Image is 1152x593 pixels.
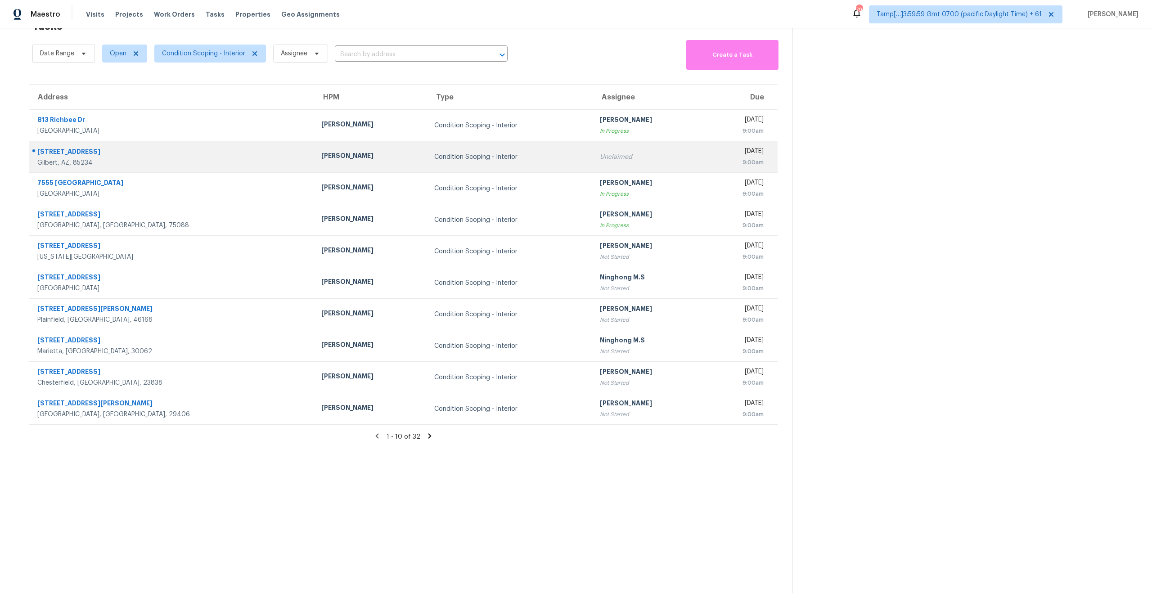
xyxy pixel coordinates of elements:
div: [PERSON_NAME] [321,120,420,131]
span: Maestro [31,10,60,19]
span: Create a Task [691,50,774,60]
div: [PERSON_NAME] [600,399,698,410]
button: Open [496,49,508,61]
div: Condition Scoping - Interior [434,279,585,288]
div: [STREET_ADDRESS][PERSON_NAME] [37,399,307,410]
div: [STREET_ADDRESS] [37,147,307,158]
div: [PERSON_NAME] [321,372,420,383]
div: [GEOGRAPHIC_DATA], [GEOGRAPHIC_DATA], 75088 [37,221,307,230]
span: 1 - 10 of 32 [387,434,420,440]
div: Chesterfield, [GEOGRAPHIC_DATA], 23838 [37,378,307,387]
th: Address [29,85,314,110]
div: Not Started [600,410,698,419]
div: Not Started [600,347,698,356]
div: [GEOGRAPHIC_DATA] [37,189,307,198]
div: Gilbert, AZ, 85234 [37,158,307,167]
div: Condition Scoping - Interior [434,184,585,193]
div: Not Started [600,315,698,324]
div: [DATE] [713,273,764,284]
div: [PERSON_NAME] [600,115,698,126]
th: HPM [314,85,427,110]
div: [PERSON_NAME] [321,151,420,162]
div: [STREET_ADDRESS] [37,241,307,252]
input: Search by address [335,48,482,62]
div: 9:00am [713,221,764,230]
div: [PERSON_NAME] [600,367,698,378]
div: Marietta, [GEOGRAPHIC_DATA], 30062 [37,347,307,356]
div: [PERSON_NAME] [321,277,420,288]
th: Type [427,85,593,110]
div: [PERSON_NAME] [600,178,698,189]
div: 7555 [GEOGRAPHIC_DATA] [37,178,307,189]
div: [STREET_ADDRESS] [37,273,307,284]
div: Condition Scoping - Interior [434,373,585,382]
div: [PERSON_NAME] [321,214,420,225]
th: Assignee [593,85,706,110]
div: Unclaimed [600,153,698,162]
div: [GEOGRAPHIC_DATA] [37,126,307,135]
div: [PERSON_NAME] [600,304,698,315]
th: Due [706,85,778,110]
div: [DATE] [713,147,764,158]
div: [DATE] [713,336,764,347]
div: 9:00am [713,189,764,198]
span: Visits [86,10,104,19]
div: [GEOGRAPHIC_DATA], [GEOGRAPHIC_DATA], 29406 [37,410,307,419]
div: Condition Scoping - Interior [434,247,585,256]
div: [DATE] [713,367,764,378]
span: Projects [115,10,143,19]
div: 790 [856,5,862,14]
div: [DATE] [713,178,764,189]
div: Condition Scoping - Interior [434,341,585,350]
div: In Progress [600,189,698,198]
div: [PERSON_NAME] [321,403,420,414]
div: 813 Richbee Dr [37,115,307,126]
div: [PERSON_NAME] [600,241,698,252]
div: Not Started [600,284,698,293]
div: [PERSON_NAME] [600,210,698,221]
span: Condition Scoping - Interior [162,49,245,58]
div: [DATE] [713,115,764,126]
div: [PERSON_NAME] [321,246,420,257]
div: [DATE] [713,210,764,221]
span: Assignee [281,49,307,58]
div: Condition Scoping - Interior [434,310,585,319]
div: Not Started [600,378,698,387]
div: 9:00am [713,284,764,293]
div: [DATE] [713,241,764,252]
div: Condition Scoping - Interior [434,153,585,162]
div: [DATE] [713,399,764,410]
div: 9:00am [713,252,764,261]
span: Geo Assignments [281,10,340,19]
div: In Progress [600,221,698,230]
div: [US_STATE][GEOGRAPHIC_DATA] [37,252,307,261]
span: [PERSON_NAME] [1084,10,1138,19]
div: 9:00am [713,126,764,135]
span: Open [110,49,126,58]
div: 9:00am [713,378,764,387]
span: Date Range [40,49,74,58]
div: [STREET_ADDRESS] [37,210,307,221]
span: Work Orders [154,10,195,19]
div: [DATE] [713,304,764,315]
div: In Progress [600,126,698,135]
div: 9:00am [713,315,764,324]
div: [PERSON_NAME] [321,309,420,320]
div: Condition Scoping - Interior [434,216,585,225]
div: Not Started [600,252,698,261]
div: Ninghong M.S [600,336,698,347]
div: 9:00am [713,158,764,167]
span: Tamp[…]3:59:59 Gmt 0700 (pacific Daylight Time) + 61 [877,10,1042,19]
div: Condition Scoping - Interior [434,121,585,130]
div: [PERSON_NAME] [321,183,420,194]
div: [STREET_ADDRESS][PERSON_NAME] [37,304,307,315]
div: [STREET_ADDRESS] [37,336,307,347]
div: [GEOGRAPHIC_DATA] [37,284,307,293]
span: Tasks [206,11,225,18]
span: Properties [235,10,270,19]
div: Condition Scoping - Interior [434,404,585,413]
div: [STREET_ADDRESS] [37,367,307,378]
div: 9:00am [713,347,764,356]
div: [PERSON_NAME] [321,340,420,351]
h2: Tasks [32,22,63,31]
